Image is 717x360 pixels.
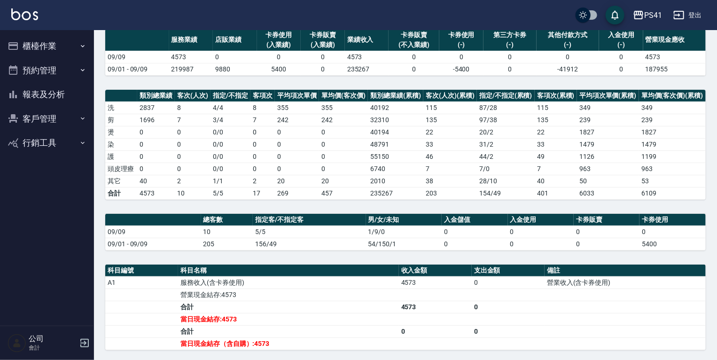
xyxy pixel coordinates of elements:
[175,187,210,199] td: 10
[442,40,481,50] div: (-)
[259,30,299,40] div: 卡券使用
[105,226,201,238] td: 09/09
[545,276,706,289] td: 營業收入(含卡券使用)
[105,175,137,187] td: 其它
[345,29,389,51] th: 業績收入
[250,126,275,138] td: 0
[105,265,178,277] th: 科目編號
[178,276,399,289] td: 服務收入(含卡券使用)
[643,63,706,75] td: 187955
[275,114,319,126] td: 242
[399,265,472,277] th: 收入金額
[301,51,345,63] td: 0
[508,214,574,226] th: 入金使用
[399,325,472,337] td: 0
[175,175,210,187] td: 2
[639,138,706,150] td: 1479
[423,187,477,199] td: 203
[4,131,90,155] button: 行銷工具
[477,90,535,102] th: 指定/不指定(累積)
[535,187,577,199] td: 401
[137,114,175,126] td: 1696
[472,265,545,277] th: 支出金額
[178,337,399,350] td: 當日現金結存（含自購）:4573
[105,276,178,289] td: A1
[423,138,477,150] td: 33
[275,138,319,150] td: 0
[643,29,706,51] th: 營業現金應收
[105,265,706,350] table: a dense table
[639,214,706,226] th: 卡券使用
[257,51,301,63] td: 0
[4,82,90,107] button: 報表及分析
[423,102,477,114] td: 115
[477,187,535,199] td: 154/49
[477,102,535,114] td: 87 / 28
[477,126,535,138] td: 20 / 2
[137,163,175,175] td: 0
[643,51,706,63] td: 4573
[537,63,599,75] td: -41912
[319,126,368,138] td: 0
[105,238,201,250] td: 09/01 - 09/09
[366,226,442,238] td: 1/9/0
[178,265,399,277] th: 科目名稱
[275,126,319,138] td: 0
[250,150,275,163] td: 0
[472,276,545,289] td: 0
[535,175,577,187] td: 40
[137,90,175,102] th: 類別總業績
[201,238,253,250] td: 205
[210,150,250,163] td: 0 / 0
[368,150,423,163] td: 55150
[423,150,477,163] td: 46
[105,138,137,150] td: 染
[577,126,639,138] td: 1827
[368,114,423,126] td: 32310
[105,114,137,126] td: 剪
[391,40,437,50] div: (不入業績)
[670,7,706,24] button: 登出
[210,187,250,199] td: 5/5
[175,138,210,150] td: 0
[29,334,77,344] h5: 公司
[253,238,366,250] td: 156/49
[368,138,423,150] td: 48791
[213,29,257,51] th: 店販業績
[639,187,706,199] td: 6109
[105,29,706,76] table: a dense table
[366,214,442,226] th: 男/女/未知
[639,226,706,238] td: 0
[105,51,169,63] td: 09/09
[537,51,599,63] td: 0
[442,226,507,238] td: 0
[545,265,706,277] th: 備註
[639,175,706,187] td: 53
[472,325,545,337] td: 0
[345,51,389,63] td: 4573
[175,114,210,126] td: 7
[577,102,639,114] td: 349
[175,163,210,175] td: 0
[210,90,250,102] th: 指定/不指定
[577,187,639,199] td: 6033
[639,126,706,138] td: 1827
[213,63,257,75] td: 9880
[535,138,577,150] td: 33
[639,238,706,250] td: 5400
[303,30,343,40] div: 卡券販賣
[368,102,423,114] td: 40192
[577,175,639,187] td: 50
[539,40,597,50] div: (-)
[250,102,275,114] td: 8
[319,114,368,126] td: 242
[210,102,250,114] td: 4 / 4
[535,150,577,163] td: 49
[319,187,368,199] td: 457
[178,289,399,301] td: 營業現金結存:4573
[105,214,706,250] table: a dense table
[601,30,641,40] div: 入金使用
[442,238,507,250] td: 0
[639,114,706,126] td: 239
[577,138,639,150] td: 1479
